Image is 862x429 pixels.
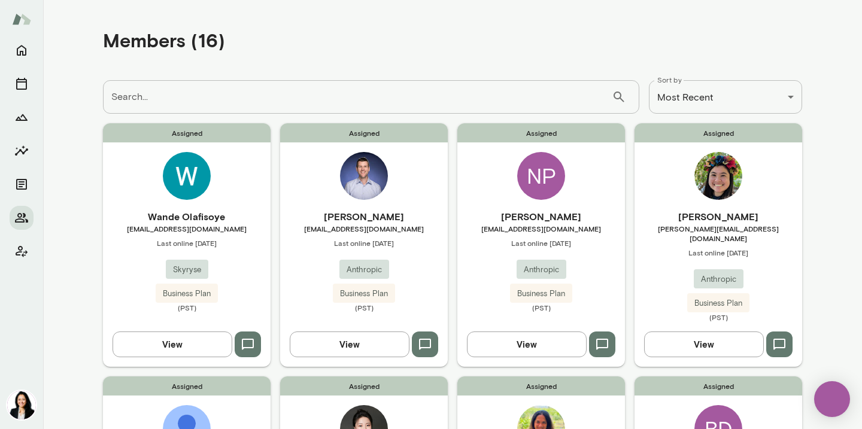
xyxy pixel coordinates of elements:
button: Growth Plan [10,105,34,129]
span: Assigned [280,376,448,395]
button: View [290,331,409,357]
span: Assigned [280,123,448,142]
span: Anthropic [517,264,566,276]
h4: Members (16) [103,29,225,51]
span: (PST) [457,303,625,312]
h6: [PERSON_NAME] [635,209,802,224]
span: Assigned [635,376,802,395]
span: Last online [DATE] [635,248,802,257]
div: Most Recent [649,80,802,114]
span: Last online [DATE] [103,238,271,248]
span: Business Plan [156,288,218,300]
span: (PST) [103,303,271,312]
span: Anthropic [339,264,389,276]
span: Assigned [635,123,802,142]
span: Last online [DATE] [280,238,448,248]
span: Assigned [457,123,625,142]
span: Last online [DATE] [457,238,625,248]
span: Business Plan [687,297,749,309]
div: NP [517,152,565,200]
img: Wande Olafisoye [163,152,211,200]
img: Maggie Vo [694,152,742,200]
button: Insights [10,139,34,163]
span: Business Plan [333,288,395,300]
span: [EMAIL_ADDRESS][DOMAIN_NAME] [103,224,271,233]
img: Monica Aggarwal [7,391,36,419]
h6: Wande Olafisoye [103,209,271,224]
label: Sort by [657,75,682,85]
span: [PERSON_NAME][EMAIL_ADDRESS][DOMAIN_NAME] [635,224,802,243]
span: [EMAIL_ADDRESS][DOMAIN_NAME] [457,224,625,233]
button: Members [10,206,34,230]
button: Home [10,38,34,62]
button: Documents [10,172,34,196]
span: [EMAIL_ADDRESS][DOMAIN_NAME] [280,224,448,233]
img: Rich O'Connell [340,152,388,200]
h6: [PERSON_NAME] [280,209,448,224]
span: Assigned [103,376,271,395]
button: View [644,331,764,357]
span: (PST) [635,312,802,322]
span: Anthropic [694,273,743,285]
span: (PST) [280,303,448,312]
span: Assigned [103,123,271,142]
img: Mento [12,8,31,31]
h6: [PERSON_NAME] [457,209,625,224]
button: Client app [10,239,34,263]
button: View [467,331,587,357]
button: Sessions [10,72,34,96]
button: View [113,331,232,357]
span: Skyryse [166,264,208,276]
span: Assigned [457,376,625,395]
span: Business Plan [510,288,572,300]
